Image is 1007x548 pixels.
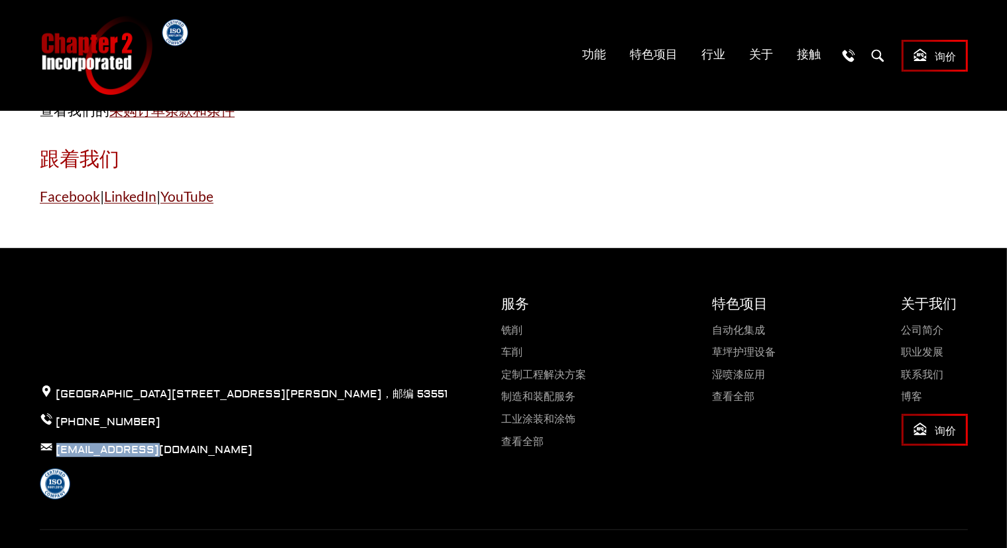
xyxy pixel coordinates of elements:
[502,324,523,337] a: 铣削
[502,413,576,426] a: 工业涂装和涂饰
[100,188,104,204] font: |
[40,102,109,118] font: 查看我们的
[935,50,957,64] font: 询价
[56,415,161,429] a: [PHONE_NUMBER]
[502,346,523,359] a: 车削
[502,295,530,313] font: 服务
[712,390,754,403] a: 查看全部
[40,147,119,172] font: 跟着我们
[902,295,957,313] font: 关于我们
[156,188,160,204] font: |
[741,40,782,69] a: 关于
[693,40,735,69] a: 行业
[502,435,544,448] a: 查看全部
[502,390,576,403] a: 制造和装配服务
[712,368,765,381] a: 湿喷漆应用
[902,368,944,381] a: 联系我们
[574,40,615,69] a: 功能
[789,40,830,69] a: 接触
[583,47,607,62] font: 功能
[40,188,100,204] a: Facebook
[902,324,944,337] a: 公司简介
[712,324,765,337] a: 自动化集成
[56,443,253,456] a: [EMAIL_ADDRESS][DOMAIN_NAME]
[902,414,968,446] a: 询价
[109,102,235,118] a: 采购订单条款和条件
[750,47,774,62] font: 关于
[622,40,687,69] a: 特色项目
[902,346,944,359] a: 职业发展
[798,47,821,62] font: 接触
[702,47,726,62] font: 行业
[712,346,776,359] a: 草坪护理设备
[56,387,449,401] font: [GEOGRAPHIC_DATA][STREET_ADDRESS][PERSON_NAME]，邮编 53551
[160,188,213,204] a: YouTube
[902,40,968,72] a: 询价
[630,47,678,62] font: 特色项目
[502,368,587,381] a: 定制工程解决方案
[104,188,156,204] a: LinkedIn
[902,390,923,403] a: 博客
[712,295,768,313] font: 特色项目
[935,425,957,438] font: 询价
